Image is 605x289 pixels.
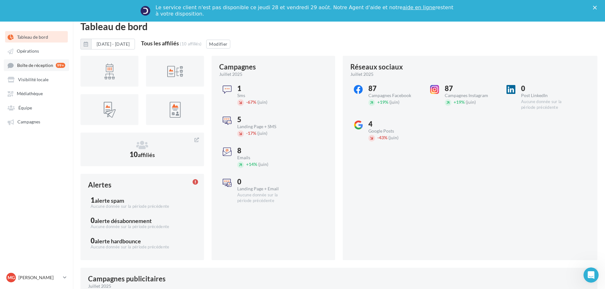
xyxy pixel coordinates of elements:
div: Post LinkedIn [521,93,574,98]
a: Visibilité locale [4,74,69,85]
a: MG [PERSON_NAME] [5,272,68,284]
div: 1 [91,197,194,204]
span: affiliés [138,151,155,158]
div: Sms [237,93,290,98]
button: [DATE] - [DATE] [91,39,135,49]
div: Alertes [88,181,111,188]
div: Campagnes Instagram [445,93,498,98]
a: Opérations [4,45,69,56]
div: 87 [368,85,421,92]
span: juillet 2025 [350,71,373,77]
span: 67% [246,99,256,105]
span: (juin) [258,161,268,167]
div: Réseaux sociaux [350,63,403,70]
span: + [246,161,249,167]
div: 5 [237,116,290,123]
div: Le service client n'est pas disponible ce jeudi 28 et vendredi 29 août. Notre Agent d'aide et not... [156,4,455,17]
span: 14% [246,161,257,167]
div: 87 [445,85,498,92]
div: Google Posts [368,129,421,133]
a: aide en ligne [403,4,435,10]
span: Boîte de réception [17,62,53,68]
button: [DATE] - [DATE] [80,39,135,49]
iframe: Intercom live chat [583,267,599,283]
div: alerte désabonnement [95,218,152,224]
div: 8 [237,147,290,154]
span: Médiathèque [17,91,43,96]
div: Aucune donnée sur la période précédente [91,244,194,250]
p: [PERSON_NAME] [18,274,60,281]
span: - [246,99,248,105]
span: Campagnes [17,119,40,125]
div: Tableau de bord [80,22,597,31]
span: 19% [377,99,388,105]
div: 0 [91,217,194,224]
div: Aucune donnée sur la période précédente [91,224,194,230]
div: 0 [521,85,574,92]
span: juillet 2025 [219,71,242,77]
img: Profile image for Service-Client [140,6,150,16]
span: Tableau de bord [17,34,48,40]
span: Opérations [17,49,39,54]
div: 1 [237,85,290,92]
span: - [246,130,248,136]
a: Boîte de réception 99+ [4,59,69,71]
div: 4 [368,121,421,128]
span: 19% [454,99,465,105]
span: + [454,99,456,105]
span: 43% [377,135,387,140]
div: Landing Page + Email [237,187,290,191]
span: 10 [130,150,155,159]
div: alerte spam [95,198,124,203]
div: Campagnes Facebook [368,93,421,98]
span: (juin) [389,99,399,105]
div: Aucune donnée sur la période précédente [521,99,574,110]
div: 99+ [56,63,65,68]
div: Aucune donnée sur la période précédente [237,192,290,204]
div: Tous les affiliés [141,40,179,46]
div: 0 [237,178,290,185]
div: Campagnes publicitaires [88,275,166,282]
a: Campagnes [4,116,69,127]
a: Équipe [4,102,69,113]
div: (10 affiliés) [180,41,201,46]
div: Emails [237,155,290,160]
span: - [377,135,379,140]
div: Landing Page + SMS [237,124,290,129]
span: + [377,99,380,105]
span: Visibilité locale [18,77,48,82]
button: Modifier [206,40,230,49]
span: 17% [246,130,256,136]
span: (juin) [257,130,267,136]
div: Aucune donnée sur la période précédente [91,204,194,209]
span: (juin) [388,135,398,140]
div: Fermer [593,6,599,10]
span: Équipe [18,105,32,110]
div: 0 [91,237,194,244]
span: (juin) [466,99,476,105]
a: Tableau de bord [4,31,69,43]
a: Médiathèque [4,88,69,99]
div: alerte hardbounce [95,238,141,244]
span: MG [8,274,15,281]
span: (juin) [257,99,267,105]
div: Campagnes [219,63,256,70]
